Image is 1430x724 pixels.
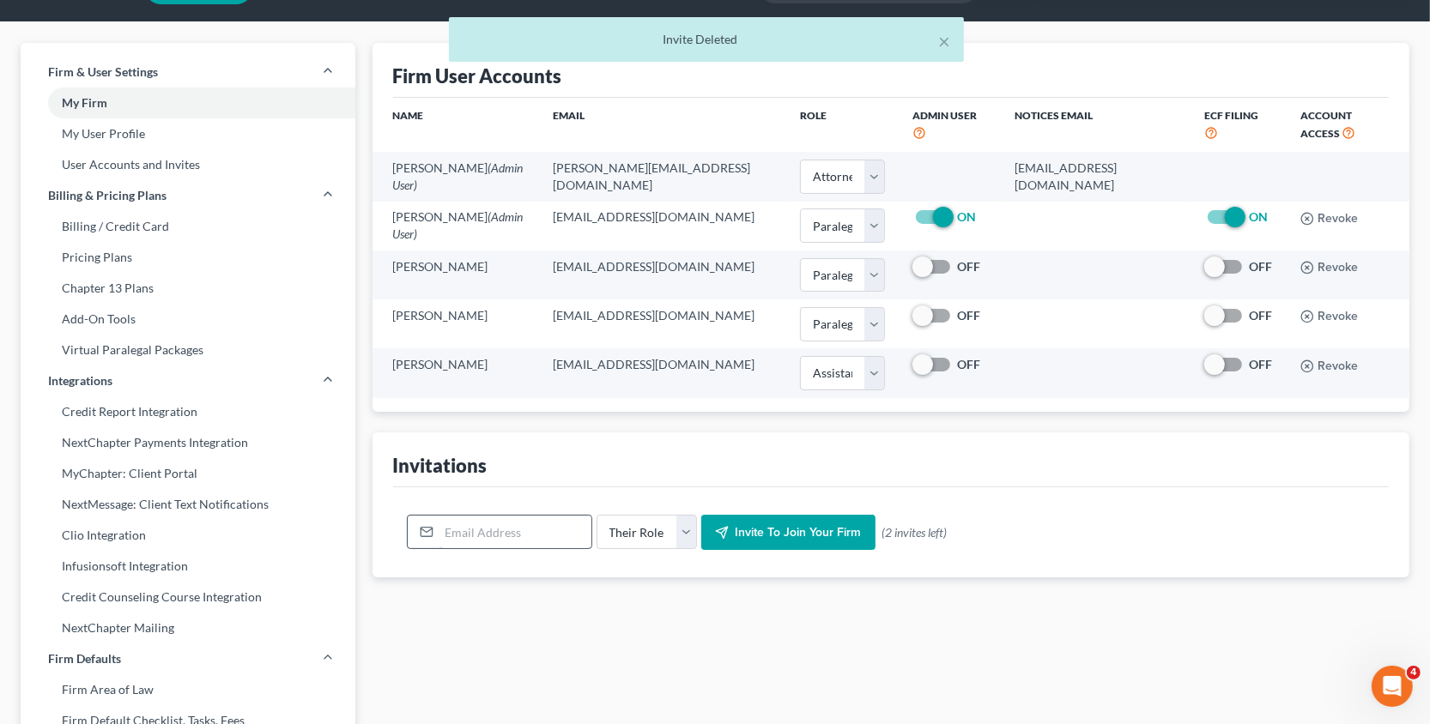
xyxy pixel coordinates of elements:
[957,308,980,323] strong: OFF
[882,524,948,541] span: (2 invites left)
[393,160,524,192] span: (Admin User)
[21,57,355,87] a: Firm & User Settings
[539,152,786,201] td: [PERSON_NAME][EMAIL_ADDRESS][DOMAIN_NAME]
[957,259,980,274] strong: OFF
[1249,209,1268,224] strong: ON
[1001,98,1191,152] th: Notices Email
[21,87,355,118] a: My Firm
[21,612,355,643] a: NextChapter Mailing
[539,98,786,152] th: Email
[21,242,355,273] a: Pricing Plans
[1372,666,1413,707] iframe: Intercom live chat
[21,304,355,335] a: Add-On Tools
[1300,310,1358,323] button: Revoke
[373,98,540,152] th: Name
[21,211,355,242] a: Billing / Credit Card
[1249,308,1272,323] strong: OFF
[373,202,540,250] td: [PERSON_NAME]
[48,187,167,204] span: Billing & Pricing Plans
[1204,109,1258,122] span: ECF Filing
[21,365,355,396] a: Integrations
[21,180,355,211] a: Billing & Pricing Plans
[21,396,355,427] a: Credit Report Integration
[786,98,899,152] th: Role
[393,63,562,88] div: Firm User Accounts
[373,348,540,397] td: [PERSON_NAME]
[1300,359,1358,373] button: Revoke
[463,31,950,48] div: Invite Deleted
[21,118,355,149] a: My User Profile
[21,335,355,365] a: Virtual Paralegal Packages
[21,582,355,612] a: Credit Counseling Course Integration
[21,643,355,674] a: Firm Defaults
[938,31,950,51] button: ×
[48,650,121,667] span: Firm Defaults
[1300,109,1352,140] span: Account Access
[21,520,355,551] a: Clio Integration
[957,357,980,371] strong: OFF
[21,427,355,458] a: NextChapter Payments Integration
[539,202,786,250] td: [EMAIL_ADDRESS][DOMAIN_NAME]
[1300,261,1358,275] button: Revoke
[21,458,355,489] a: MyChapter: Client Portal
[373,299,540,348] td: [PERSON_NAME]
[373,250,540,299] td: [PERSON_NAME]
[1249,357,1272,371] strong: OFF
[21,551,355,582] a: Infusionsoft Integration
[439,516,591,548] input: Email Address
[957,209,976,224] strong: ON
[21,489,355,520] a: NextMessage: Client Text Notifications
[1300,212,1358,226] button: Revoke
[701,515,876,551] button: Invite to join your firm
[48,63,158,81] span: Firm & User Settings
[1001,152,1191,201] td: [EMAIL_ADDRESS][DOMAIN_NAME]
[21,149,355,180] a: User Accounts and Invites
[373,152,540,201] td: [PERSON_NAME]
[393,453,488,478] div: Invitations
[48,372,112,389] span: Integrations
[1249,259,1272,274] strong: OFF
[539,250,786,299] td: [EMAIL_ADDRESS][DOMAIN_NAME]
[912,109,977,122] span: Admin User
[736,525,862,540] span: Invite to join your firm
[21,674,355,705] a: Firm Area of Law
[539,348,786,397] td: [EMAIL_ADDRESS][DOMAIN_NAME]
[539,299,786,348] td: [EMAIL_ADDRESS][DOMAIN_NAME]
[21,273,355,304] a: Chapter 13 Plans
[1407,666,1421,679] span: 4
